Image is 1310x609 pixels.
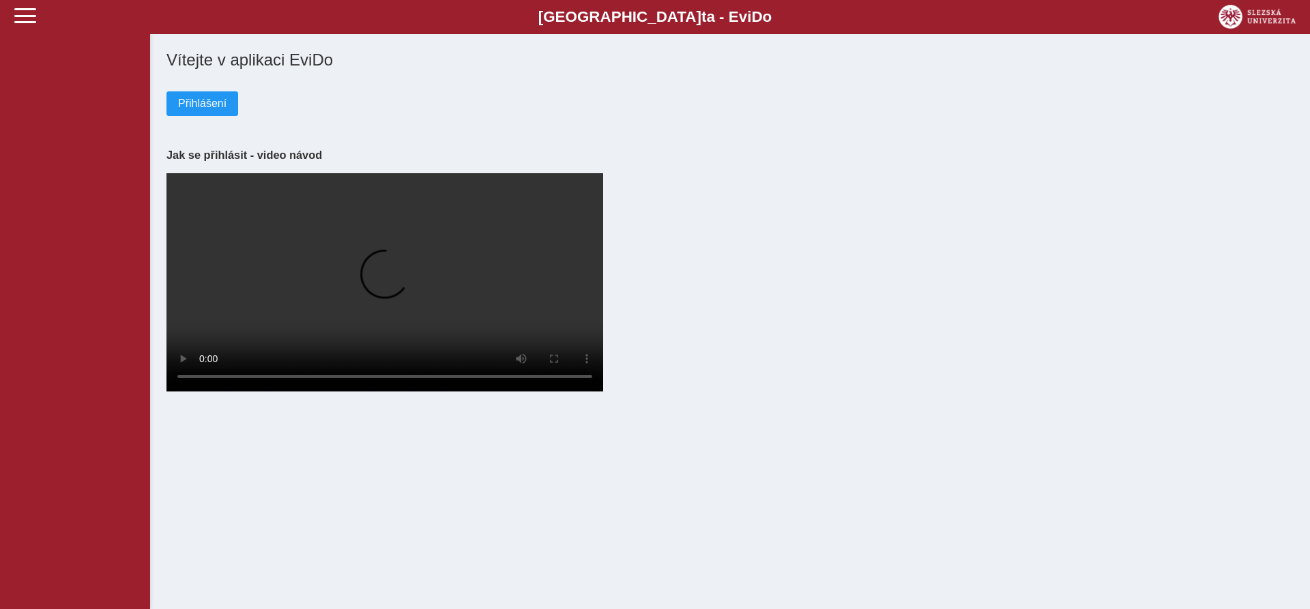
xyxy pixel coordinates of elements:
h1: Vítejte v aplikaci EviDo [166,50,1294,70]
img: logo_web_su.png [1219,5,1296,29]
span: Přihlášení [178,98,227,110]
video: Your browser does not support the video tag. [166,173,603,391]
button: Přihlášení [166,91,238,116]
span: t [701,8,706,25]
b: [GEOGRAPHIC_DATA] a - Evi [41,8,1269,26]
span: D [751,8,762,25]
span: o [763,8,772,25]
h3: Jak se přihlásit - video návod [166,149,1294,162]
